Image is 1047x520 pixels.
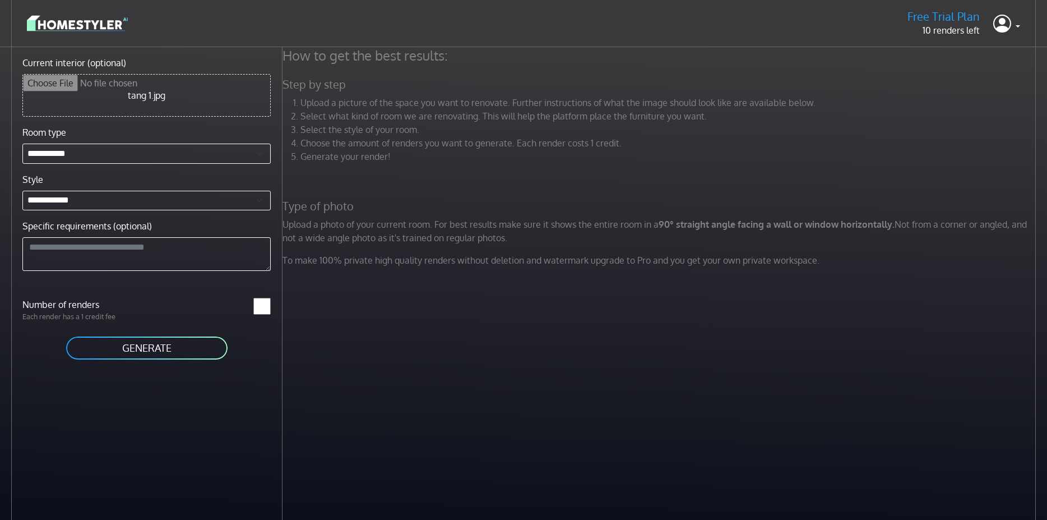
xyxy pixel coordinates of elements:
[907,24,980,37] p: 10 renders left
[22,56,126,70] label: Current interior (optional)
[276,254,1045,267] p: To make 100% private high quality renders without deletion and watermark upgrade to Pro and you g...
[276,47,1045,64] h4: How to get the best results:
[276,77,1045,91] h5: Step by step
[65,335,229,361] button: GENERATE
[300,96,1039,109] li: Upload a picture of the space you want to renovate. Further instructions of what the image should...
[300,150,1039,163] li: Generate your render!
[300,109,1039,123] li: Select what kind of room we are renovating. This will help the platform place the furniture you w...
[907,10,980,24] h5: Free Trial Plan
[22,173,43,186] label: Style
[16,311,147,322] p: Each render has a 1 credit fee
[659,219,895,230] strong: 90° straight angle facing a wall or window horizontally.
[22,126,66,139] label: Room type
[276,218,1045,245] p: Upload a photo of your current room. For best results make sure it shows the entire room in a Not...
[27,13,128,33] img: logo-3de290ba35641baa71223ecac5eacb59cb85b4c7fdf211dc9aaecaaee71ea2f8.svg
[16,298,147,311] label: Number of renders
[22,219,152,233] label: Specific requirements (optional)
[276,199,1045,213] h5: Type of photo
[300,123,1039,136] li: Select the style of your room.
[300,136,1039,150] li: Choose the amount of renders you want to generate. Each render costs 1 credit.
